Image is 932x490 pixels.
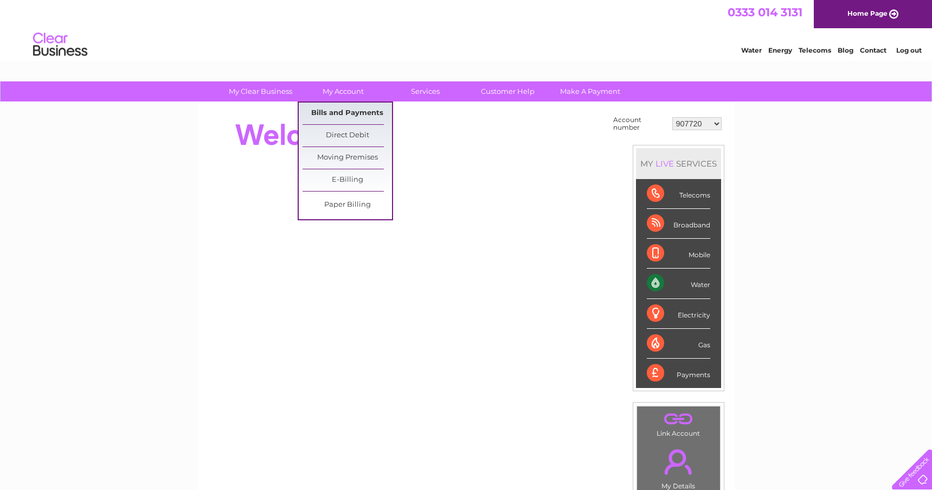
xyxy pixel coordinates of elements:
[610,113,670,134] td: Account number
[303,147,392,169] a: Moving Premises
[298,81,388,101] a: My Account
[741,46,762,54] a: Water
[653,158,676,169] div: LIVE
[381,81,470,101] a: Services
[545,81,635,101] a: Make A Payment
[860,46,886,54] a: Contact
[647,299,710,329] div: Electricity
[210,6,723,53] div: Clear Business is a trading name of Verastar Limited (registered in [GEOGRAPHIC_DATA] No. 3667643...
[647,269,710,298] div: Water
[728,5,802,19] a: 0333 014 3131
[640,409,717,428] a: .
[647,209,710,239] div: Broadband
[33,28,88,61] img: logo.png
[216,81,305,101] a: My Clear Business
[647,329,710,359] div: Gas
[896,46,922,54] a: Log out
[647,179,710,209] div: Telecoms
[647,359,710,388] div: Payments
[303,194,392,216] a: Paper Billing
[303,125,392,147] a: Direct Debit
[768,46,792,54] a: Energy
[799,46,831,54] a: Telecoms
[303,103,392,124] a: Bills and Payments
[647,239,710,269] div: Mobile
[636,148,721,179] div: MY SERVICES
[637,406,721,440] td: Link Account
[463,81,552,101] a: Customer Help
[303,169,392,191] a: E-Billing
[838,46,853,54] a: Blog
[640,443,717,481] a: .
